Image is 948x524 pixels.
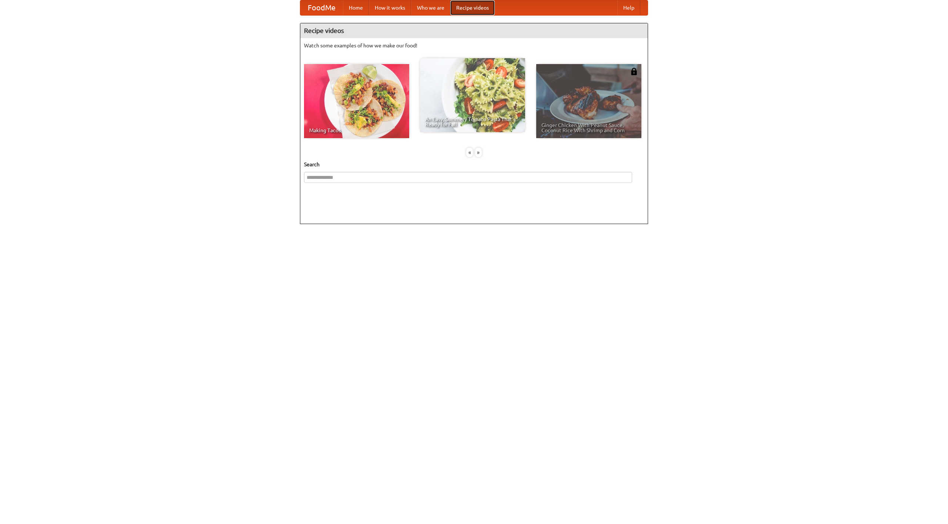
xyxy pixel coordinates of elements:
h4: Recipe videos [300,23,648,38]
a: FoodMe [300,0,343,15]
span: An Easy, Summery Tomato Pasta That's Ready for Fall [425,117,520,127]
a: Home [343,0,369,15]
a: An Easy, Summery Tomato Pasta That's Ready for Fall [420,58,525,132]
a: Help [617,0,640,15]
a: How it works [369,0,411,15]
h5: Search [304,161,644,168]
img: 483408.png [630,68,638,75]
a: Who we are [411,0,450,15]
a: Making Tacos [304,64,409,138]
span: Making Tacos [309,128,404,133]
div: « [466,148,473,157]
div: » [475,148,482,157]
a: Recipe videos [450,0,495,15]
p: Watch some examples of how we make our food! [304,42,644,49]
